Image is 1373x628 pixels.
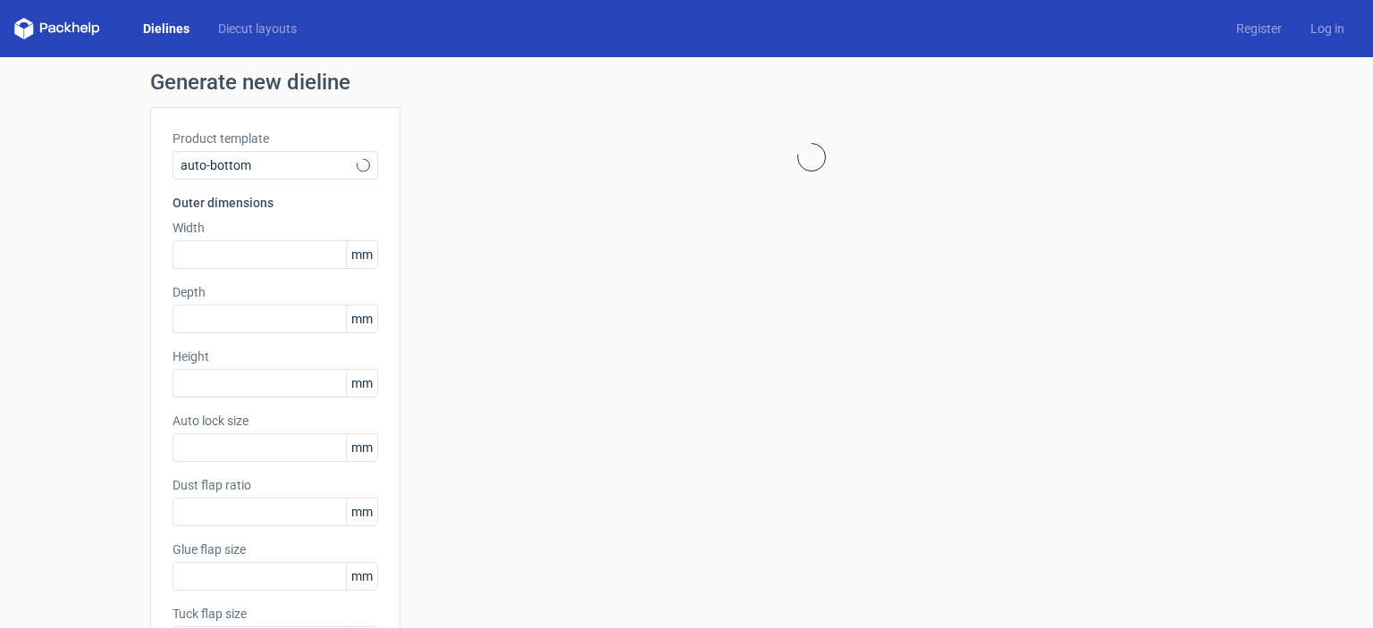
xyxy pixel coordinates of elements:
span: auto-bottom [181,156,357,174]
label: Auto lock size [173,412,378,430]
span: mm [346,434,377,461]
h3: Outer dimensions [173,194,378,212]
label: Width [173,219,378,237]
label: Tuck flap size [173,605,378,623]
a: Log in [1296,20,1359,38]
span: mm [346,370,377,397]
label: Product template [173,130,378,147]
span: mm [346,498,377,525]
h1: Generate new dieline [150,71,1223,93]
span: mm [346,241,377,268]
a: Diecut layouts [204,20,311,38]
a: Register [1222,20,1296,38]
label: Glue flap size [173,540,378,558]
span: mm [346,306,377,332]
label: Dust flap ratio [173,476,378,494]
a: Dielines [129,20,204,38]
span: mm [346,563,377,590]
label: Height [173,347,378,365]
label: Depth [173,283,378,301]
